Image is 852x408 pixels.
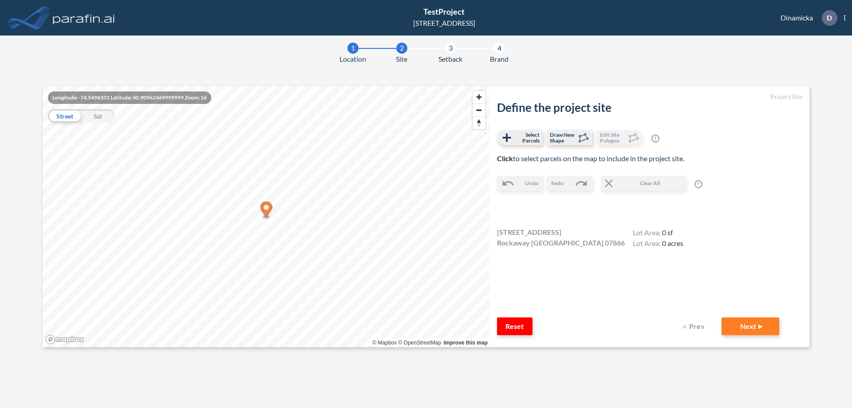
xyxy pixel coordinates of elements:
span: Zoom out [473,104,485,116]
span: [STREET_ADDRESS] [497,227,561,238]
div: 3 [445,43,456,54]
button: Clear All [601,176,686,191]
span: Location [339,54,366,64]
div: 1 [347,43,359,54]
button: Reset bearing to north [473,116,485,129]
button: Reset [497,317,532,335]
a: Mapbox homepage [45,334,84,345]
a: Mapbox [372,340,397,346]
div: 2 [396,43,407,54]
span: TestProject [423,7,465,16]
span: Brand [490,54,509,64]
canvas: Map [43,86,490,347]
span: Draw New Shape [550,132,576,143]
span: to select parcels on the map to include in the project site. [497,154,684,162]
h5: Project Site [497,93,802,101]
span: ? [651,135,659,143]
div: Sat [81,109,114,123]
h4: Lot Area: [633,239,683,250]
button: Redo [547,176,592,191]
span: Select Parcels [513,132,540,143]
span: Edit Site Polygon [600,132,626,143]
span: ? [694,180,702,188]
div: Map marker [260,202,272,220]
button: Prev [677,317,713,335]
span: Undo [525,179,538,187]
div: 4 [494,43,505,54]
span: Rockaway [GEOGRAPHIC_DATA] 07866 [497,238,625,248]
span: Reset bearing to north [473,117,485,129]
button: Undo [497,176,543,191]
div: [STREET_ADDRESS] [413,18,475,28]
a: Improve this map [444,340,488,346]
span: Clear All [615,179,685,187]
div: Street [48,109,81,123]
h2: Define the project site [497,101,802,115]
p: D [827,14,832,22]
span: Setback [438,54,462,64]
span: 0 acres [662,239,683,247]
button: Next [722,317,779,335]
a: OpenStreetMap [398,340,441,346]
span: Redo [551,179,564,187]
span: Site [396,54,407,64]
div: Dinamicka [767,10,845,26]
button: Zoom in [473,91,485,103]
span: 0 sf [662,228,673,237]
div: Longitude: -74.5496101 Latitude: 40.90962469999999 Zoom: 16 [48,91,211,104]
h4: Lot Area: [633,228,683,239]
img: logo [51,9,117,27]
b: Click [497,154,513,162]
button: Zoom out [473,103,485,116]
